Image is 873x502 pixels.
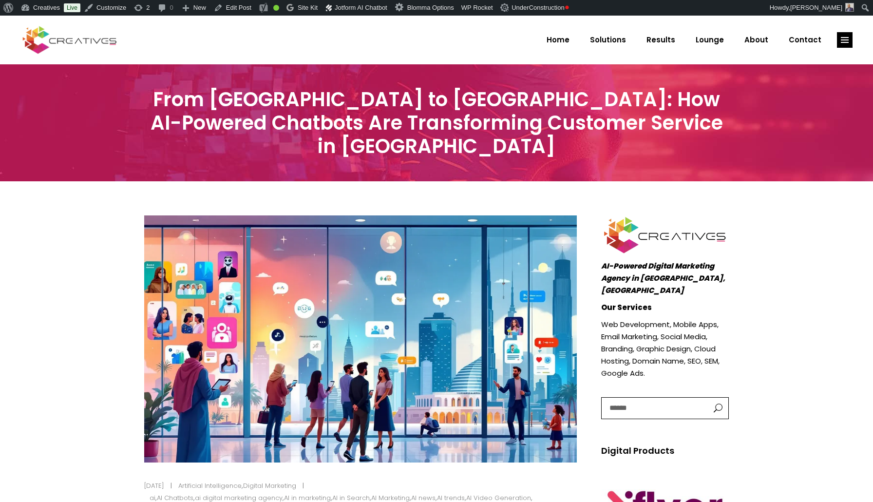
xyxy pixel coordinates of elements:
[580,27,636,53] a: Solutions
[778,27,832,53] a: Contact
[243,481,296,490] a: Digital Marketing
[536,27,580,53] a: Home
[601,444,729,458] h5: Digital Products
[144,88,729,158] h3: From [GEOGRAPHIC_DATA] to [GEOGRAPHIC_DATA]: How AI-Powered Chatbots Are Transforming Customer Se...
[744,27,768,53] span: About
[837,32,853,48] a: link
[789,27,821,53] span: Contact
[298,4,318,11] span: Site Kit
[144,481,164,490] a: [DATE]
[601,215,729,255] img: Creatives | From Beirut to Dubai: How AI-Powered Chatbots Are Transforming Customer Service in th...
[734,27,778,53] a: About
[601,302,652,312] strong: Our Services
[173,480,303,492] div: ,
[500,3,510,12] img: Creatives | From Beirut to Dubai: How AI-Powered Chatbots Are Transforming Customer Service in th...
[590,27,626,53] span: Solutions
[646,27,675,53] span: Results
[845,3,854,12] img: Creatives | From Beirut to Dubai: How AI-Powered Chatbots Are Transforming Customer Service in th...
[685,27,734,53] a: Lounge
[178,481,242,490] a: Artificial Intelligence
[20,25,119,55] img: Creatives
[601,318,729,379] p: Web Development, Mobile Apps, Email Marketing, Social Media, Branding, Graphic Design, Cloud Host...
[790,4,842,11] span: [PERSON_NAME]
[547,27,569,53] span: Home
[704,398,728,419] button: button
[636,27,685,53] a: Results
[273,5,279,11] div: Good
[696,27,724,53] span: Lounge
[144,215,577,463] img: Creatives | From Beirut to Dubai: How AI-Powered Chatbots Are Transforming Customer Service in th...
[64,3,80,12] a: Live
[601,261,725,295] em: AI-Powered Digital Marketing Agency in [GEOGRAPHIC_DATA], [GEOGRAPHIC_DATA]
